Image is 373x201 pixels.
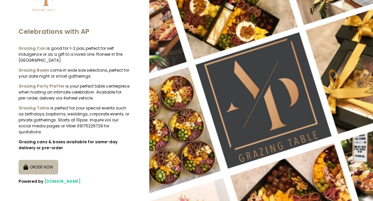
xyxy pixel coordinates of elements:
[19,67,49,73] b: Grazing Boxes
[19,105,49,111] b: Grazing Table
[19,160,58,174] button: ORDER NOW
[19,45,46,51] b: Grazing Can
[44,178,80,184] a: [DOMAIN_NAME]
[19,178,131,184] div: Powered by
[19,139,131,151] div: Grazing cans & boxes available for same-day delivery or pre-order
[19,105,131,135] div: is perfect for your special events such as birthdays, baptisms, weddings, corporate events, or pr...
[19,83,65,89] b: Grazing Party Platter
[19,83,131,101] div: is your perfect table centerpiece when hosting an intimate celebration. Available for pre-order, ...
[19,67,131,79] div: come in wide size selections, perfect for your date night or small gatherings.
[19,45,131,63] div: is good for 1-2 pax, perfect for self indulgence or as a gift to a loved one. Pioneer in the [GEO...
[19,22,131,41] div: Celebrations with AP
